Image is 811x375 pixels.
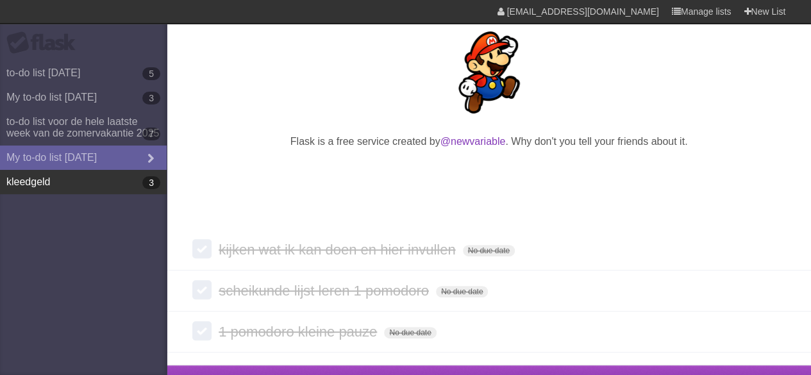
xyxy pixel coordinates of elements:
[440,136,506,147] a: @newvariable
[6,31,83,54] div: Flask
[192,239,212,258] label: Done
[384,327,436,338] span: No due date
[142,128,160,140] b: 7
[142,92,160,104] b: 3
[463,245,515,256] span: No due date
[448,31,530,113] img: Super Mario
[192,134,785,149] p: Flask is a free service created by . Why don't you tell your friends about it.
[192,321,212,340] label: Done
[219,242,458,258] span: kijken wat ik kan doen en hier invullen
[142,176,160,189] b: 3
[219,283,432,299] span: scheikunde lijst leren 1 pomodoro
[219,324,380,340] span: 1 pomodoro kleine pauze
[192,280,212,299] label: Done
[458,165,520,183] iframe: X Post Button
[142,67,160,80] b: 5
[436,286,488,297] span: No due date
